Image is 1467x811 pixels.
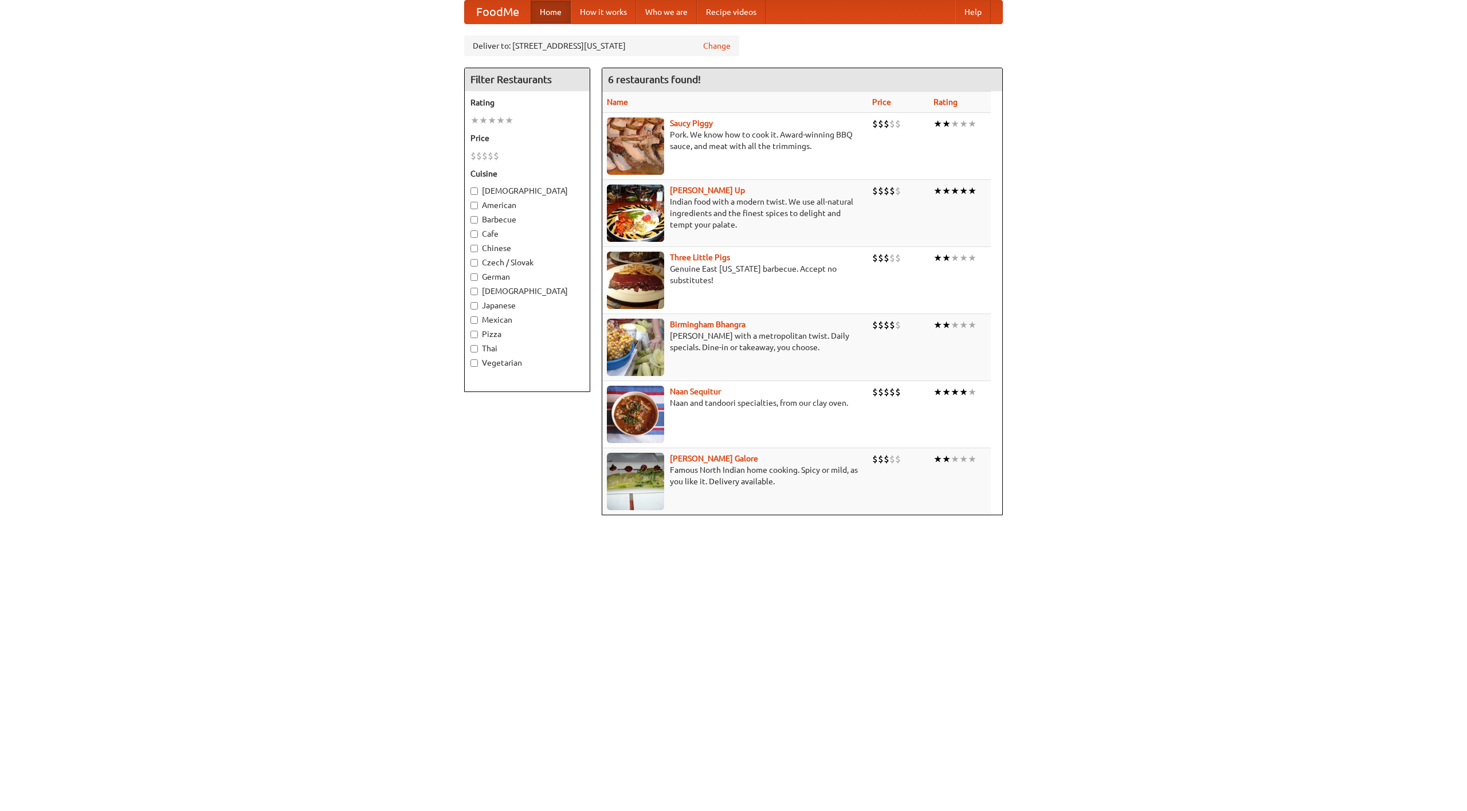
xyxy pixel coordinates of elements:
[884,386,889,398] li: $
[884,252,889,264] li: $
[470,245,478,252] input: Chinese
[884,185,889,197] li: $
[872,319,878,331] li: $
[670,119,713,128] b: Saucy Piggy
[470,242,584,254] label: Chinese
[670,186,745,195] a: [PERSON_NAME] Up
[470,328,584,340] label: Pizza
[942,453,951,465] li: ★
[951,117,959,130] li: ★
[470,302,478,309] input: Japanese
[933,252,942,264] li: ★
[968,252,976,264] li: ★
[470,271,584,283] label: German
[895,386,901,398] li: $
[465,1,531,23] a: FoodMe
[470,228,584,240] label: Cafe
[878,319,884,331] li: $
[470,314,584,326] label: Mexican
[608,74,701,85] ng-pluralize: 6 restaurants found!
[470,150,476,162] li: $
[884,117,889,130] li: $
[470,114,479,127] li: ★
[968,319,976,331] li: ★
[470,316,478,324] input: Mexican
[470,343,584,354] label: Thai
[488,114,496,127] li: ★
[959,117,968,130] li: ★
[878,252,884,264] li: $
[479,114,488,127] li: ★
[878,117,884,130] li: $
[670,387,721,396] b: Naan Sequitur
[889,453,895,465] li: $
[895,185,901,197] li: $
[607,129,863,152] p: Pork. We know how to cook it. Award-winning BBQ sauce, and meat with all the trimmings.
[607,252,664,309] img: littlepigs.jpg
[951,185,959,197] li: ★
[951,252,959,264] li: ★
[933,386,942,398] li: ★
[607,330,863,353] p: [PERSON_NAME] with a metropolitan twist. Daily specials. Dine-in or takeaway, you choose.
[872,453,878,465] li: $
[607,185,664,242] img: curryup.jpg
[470,168,584,179] h5: Cuisine
[933,97,958,107] a: Rating
[470,97,584,108] h5: Rating
[951,453,959,465] li: ★
[470,288,478,295] input: [DEMOGRAPHIC_DATA]
[496,114,505,127] li: ★
[968,386,976,398] li: ★
[465,68,590,91] h4: Filter Restaurants
[951,386,959,398] li: ★
[955,1,991,23] a: Help
[470,187,478,195] input: [DEMOGRAPHIC_DATA]
[464,36,739,56] div: Deliver to: [STREET_ADDRESS][US_STATE]
[942,252,951,264] li: ★
[470,259,478,267] input: Czech / Slovak
[895,319,901,331] li: $
[636,1,697,23] a: Who we are
[889,252,895,264] li: $
[607,464,863,487] p: Famous North Indian home cooking. Spicy or mild, as you like it. Delivery available.
[889,185,895,197] li: $
[505,114,513,127] li: ★
[670,320,746,329] b: Birmingham Bhangra
[889,386,895,398] li: $
[470,202,478,209] input: American
[968,185,976,197] li: ★
[470,257,584,268] label: Czech / Slovak
[670,253,730,262] a: Three Little Pigs
[959,319,968,331] li: ★
[895,252,901,264] li: $
[470,214,584,225] label: Barbecue
[488,150,493,162] li: $
[878,386,884,398] li: $
[670,454,758,463] b: [PERSON_NAME] Galore
[470,285,584,297] label: [DEMOGRAPHIC_DATA]
[895,117,901,130] li: $
[895,453,901,465] li: $
[968,117,976,130] li: ★
[470,357,584,369] label: Vegetarian
[607,97,628,107] a: Name
[607,453,664,510] img: currygalore.jpg
[942,117,951,130] li: ★
[872,97,891,107] a: Price
[959,252,968,264] li: ★
[607,319,664,376] img: bhangra.jpg
[942,319,951,331] li: ★
[959,386,968,398] li: ★
[872,252,878,264] li: $
[703,40,731,52] a: Change
[933,117,942,130] li: ★
[878,185,884,197] li: $
[697,1,766,23] a: Recipe videos
[942,185,951,197] li: ★
[470,185,584,197] label: [DEMOGRAPHIC_DATA]
[933,319,942,331] li: ★
[607,397,863,409] p: Naan and tandoori specialties, from our clay oven.
[933,453,942,465] li: ★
